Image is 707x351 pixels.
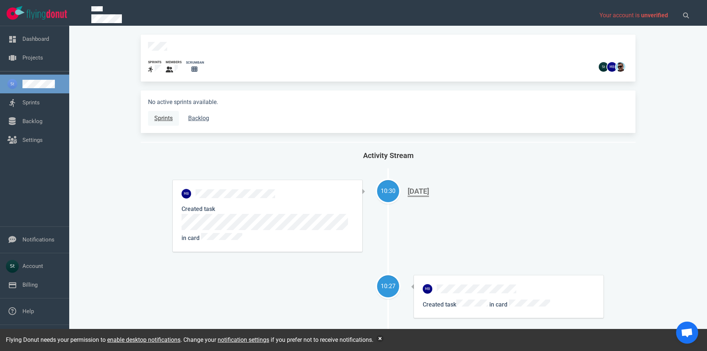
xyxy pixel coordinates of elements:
[22,236,54,243] a: Notifications
[377,282,399,291] div: 10:27
[22,282,38,288] a: Billing
[182,234,242,241] span: in card
[180,336,373,343] span: . Change your if you prefer not to receive notifications.
[22,263,43,269] a: Account
[182,204,353,243] p: Created task
[363,151,414,160] span: Activity Stream
[22,118,42,125] a: Backlog
[22,137,43,143] a: Settings
[218,336,269,343] a: notification settings
[641,12,668,19] span: unverified
[423,284,432,294] img: 26
[141,90,636,133] div: No active sprints available.
[148,111,179,126] a: Sprints
[186,60,204,65] div: scrumban
[166,60,182,74] a: members
[22,36,49,42] a: Dashboard
[107,336,180,343] a: enable desktop notifications
[22,99,40,106] a: Sprints
[408,187,429,197] div: [DATE]
[607,62,617,72] img: 26
[599,12,668,19] span: Your account is
[27,10,67,19] img: Flying Donut text logo
[676,322,698,344] div: Open chat
[22,54,43,61] a: Projects
[148,60,161,74] a: sprints
[182,111,215,126] a: Backlog
[182,189,191,198] img: 26
[166,60,182,65] div: members
[6,336,180,343] span: Flying Donut needs your permission to
[22,308,34,315] a: Help
[616,62,625,72] img: 26
[423,300,595,309] p: Created task
[148,60,161,65] div: sprints
[599,62,608,72] img: 26
[488,301,550,308] span: in card
[377,187,399,196] div: 10:30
